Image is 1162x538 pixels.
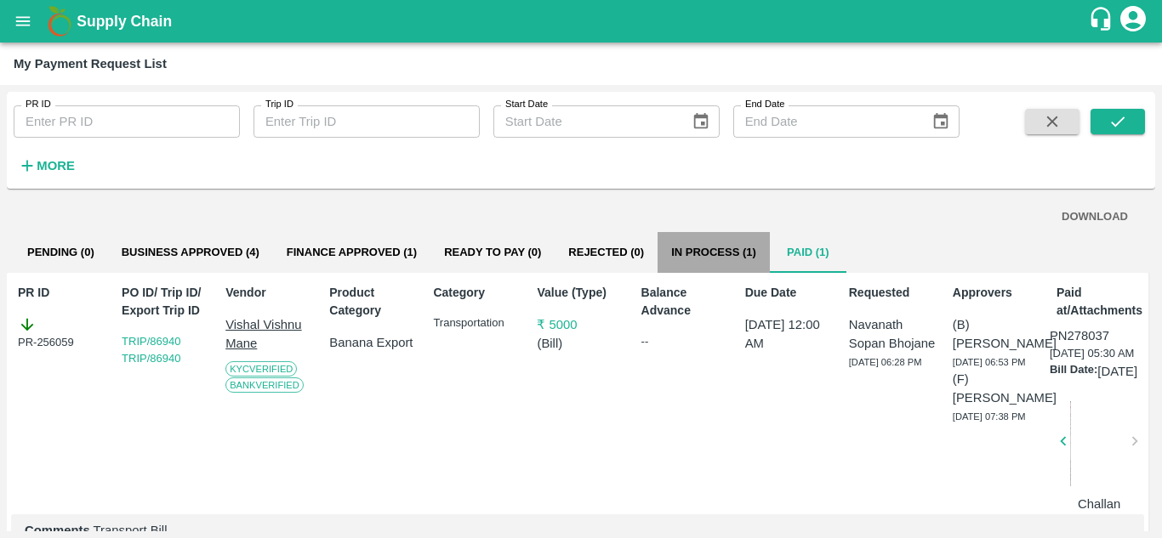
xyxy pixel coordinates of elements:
[1055,202,1135,232] button: DOWNLOAD
[25,524,90,537] b: Comments
[953,411,1026,422] span: [DATE] 07:38 PM
[537,284,624,302] p: Value (Type)
[43,4,77,38] img: logo
[953,357,1026,367] span: [DATE] 06:53 PM
[537,315,624,334] p: ₹ 5000
[433,315,521,331] p: Transportation
[253,105,480,138] input: Enter Trip ID
[18,284,105,302] p: PR ID
[505,98,548,111] label: Start Date
[1097,362,1137,381] p: [DATE]
[3,2,43,41] button: open drawer
[685,105,717,138] button: Choose date
[733,105,919,138] input: End Date
[122,284,209,320] p: PO ID/ Trip ID/ Export Trip ID
[18,315,105,351] div: PR-256059
[537,334,624,353] p: ( Bill )
[77,9,1088,33] a: Supply Chain
[745,315,833,354] p: [DATE] 12:00 AM
[14,151,79,180] button: More
[433,284,521,302] p: Category
[273,232,430,273] button: Finance Approved (1)
[1050,326,1144,514] div: [DATE] 05:30 AM
[555,232,658,273] button: Rejected (0)
[641,333,729,350] div: --
[1057,284,1144,320] p: Paid at/Attachments
[925,105,957,138] button: Choose date
[658,232,770,273] button: In Process (1)
[122,335,180,365] a: TRIP/86940 TRIP/86940
[849,315,937,354] p: Navanath Sopan Bhojane
[108,232,273,273] button: Business Approved (4)
[26,98,51,111] label: PR ID
[849,357,922,367] span: [DATE] 06:28 PM
[1070,495,1129,513] p: Challan
[430,232,555,273] button: Ready To Pay (0)
[849,284,937,302] p: Requested
[493,105,679,138] input: Start Date
[225,361,297,377] span: KYC Verified
[953,284,1040,302] p: Approvers
[329,284,417,320] p: Product Category
[745,284,833,302] p: Due Date
[1088,6,1118,37] div: customer-support
[14,105,240,138] input: Enter PR ID
[14,232,108,273] button: Pending (0)
[1050,326,1109,345] p: PN278037
[265,98,293,111] label: Trip ID
[37,159,75,173] strong: More
[745,98,784,111] label: End Date
[14,53,167,75] div: My Payment Request List
[1050,362,1097,381] p: Bill Date:
[641,284,729,320] p: Balance Advance
[1118,3,1148,39] div: account of current user
[953,315,1040,354] p: (B) [PERSON_NAME]
[953,370,1040,408] p: (F) [PERSON_NAME]
[225,284,313,302] p: Vendor
[329,333,417,352] p: Banana Export
[225,315,313,354] p: Vishal Vishnu Mane
[77,13,172,30] b: Supply Chain
[770,232,846,273] button: Paid (1)
[225,377,304,393] span: Bank Verified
